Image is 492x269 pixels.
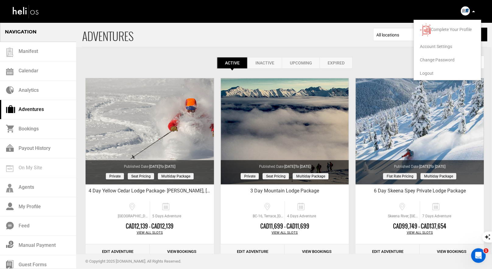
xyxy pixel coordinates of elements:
a: Edit Adventure [86,244,150,259]
div: CAD99,749 - CAD137,654 [356,222,484,230]
a: Active [217,57,248,69]
div: 3 Day Mountain Lodge Package [221,188,349,197]
div: View All Slots [356,230,484,235]
img: guest-list.svg [5,48,14,57]
span: 7 Days Adventure [420,214,453,219]
img: images [420,24,431,36]
span: Logout [420,71,434,76]
div: Published Date: [356,160,484,169]
span: to [DATE] [430,164,446,169]
a: Inactive [248,57,282,69]
span: All locations [377,32,422,38]
span: to [DATE] [160,164,175,169]
a: View Bookings [150,244,214,259]
a: View Bookings [285,244,349,259]
div: 6 Day Skeena Spey Private Lodge Package [356,188,484,197]
span: [GEOGRAPHIC_DATA], [GEOGRAPHIC_DATA][STREET_ADDRESS][GEOGRAPHIC_DATA][GEOGRAPHIC_DATA] [116,214,150,219]
div: 4 Day Yellow Cedar Lodge Package- [PERSON_NAME], [PERSON_NAME], & [PERSON_NAME] [86,188,214,197]
span: Multiday package [293,173,329,179]
div: CAD11,699 - CAD11,699 [221,222,349,230]
span: Skeena River, [GEOGRAPHIC_DATA], [GEOGRAPHIC_DATA] [386,214,420,219]
a: Edit Adventure [356,244,420,259]
span: Seat Pricing [128,173,154,179]
div: View All Slots [221,230,349,235]
span: [DATE] [284,164,311,169]
span: ADVENTURES [82,22,373,47]
a: View Bookings [420,244,484,259]
span: Seat Pricing [263,173,289,179]
img: heli-logo [12,3,40,19]
span: Multiday package [421,173,456,179]
img: on_my_site.svg [6,165,13,172]
span: BC-16, Terrace, [GEOGRAPHIC_DATA], [GEOGRAPHIC_DATA] [251,214,285,219]
a: Edit Adventure [221,244,285,259]
span: Account Settings [420,44,452,49]
span: Private [106,173,124,179]
img: agents-icon.svg [6,184,13,193]
span: [DATE] [420,164,446,169]
a: Upcoming [282,57,320,69]
span: [DATE] [149,164,175,169]
span: 5 Days Adventure [150,214,183,219]
a: Expired [320,57,353,69]
span: Change Password [420,57,455,62]
span: Select box activate [373,28,425,41]
span: Flat Rate Pricing [383,173,417,179]
span: Complete Your Profile [431,27,472,32]
span: to [DATE] [295,164,311,169]
iframe: Intercom live chat [471,248,486,263]
div: Published Date: [86,160,214,169]
img: calendar.svg [6,68,13,75]
span: 4 Days Adventure [285,214,318,219]
div: Published Date: [221,160,349,169]
div: View All Slots [86,230,214,235]
span: Private [241,173,259,179]
img: img_634049a79d2f80bb852de8805dc5f4d5.png [461,6,470,16]
div: CAD12,139 - CAD12,139 [86,222,214,230]
span: Multiday package [158,173,194,179]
